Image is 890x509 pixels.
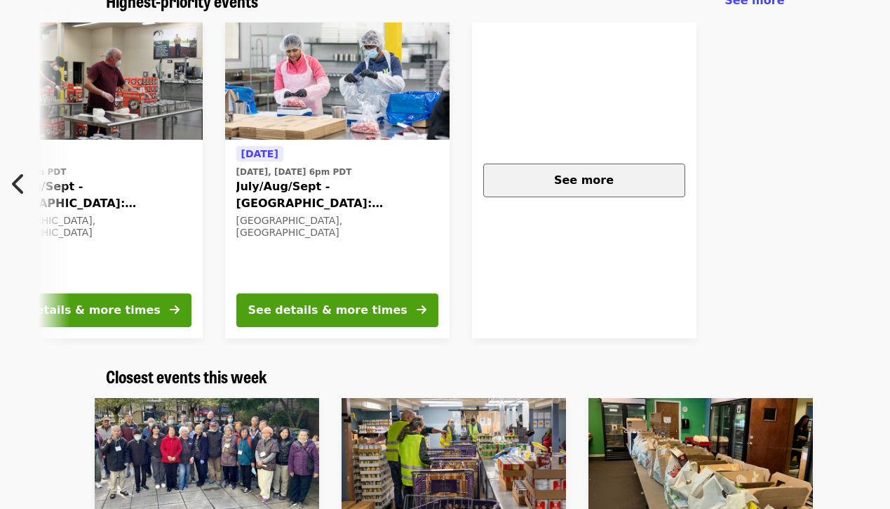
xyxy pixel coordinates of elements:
[483,164,685,197] button: See more
[95,366,796,387] div: Closest events this week
[417,303,426,317] i: arrow-right icon
[236,293,438,327] button: See details & more times
[236,166,352,178] time: [DATE], [DATE] 6pm PDT
[236,215,438,239] div: [GEOGRAPHIC_DATA], [GEOGRAPHIC_DATA]
[236,178,438,212] span: July/Aug/Sept - [GEOGRAPHIC_DATA]: Repack/Sort (age [DEMOGRAPHIC_DATA]+)
[170,303,180,317] i: arrow-right icon
[472,22,696,338] a: See more
[248,302,407,319] div: See details & more times
[12,171,26,197] i: chevron-left icon
[106,366,267,387] a: Closest events this week
[225,22,450,338] a: See details for "July/Aug/Sept - Beaverton: Repack/Sort (age 10+)"
[1,302,161,319] div: See details & more times
[225,22,450,140] img: July/Aug/Sept - Beaverton: Repack/Sort (age 10+) organized by Oregon Food Bank
[106,364,267,388] span: Closest events this week
[554,173,614,187] span: See more
[241,148,278,159] span: [DATE]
